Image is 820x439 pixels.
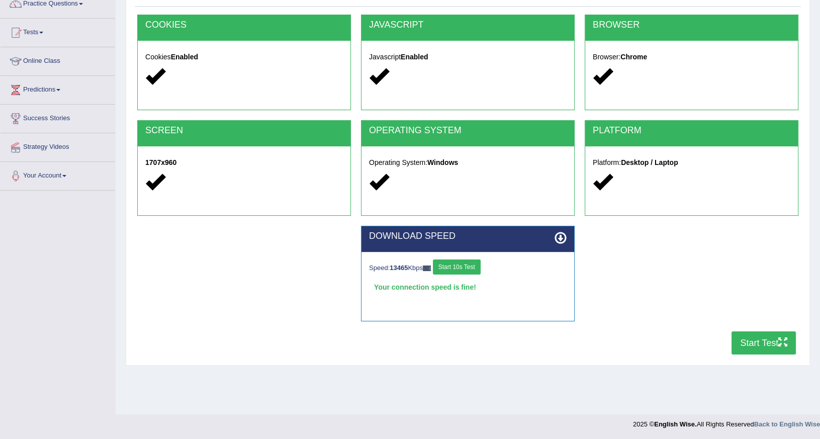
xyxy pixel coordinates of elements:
a: Predictions [1,76,115,101]
strong: Desktop / Laptop [621,158,678,166]
h5: Javascript [369,53,567,61]
h2: DOWNLOAD SPEED [369,231,567,241]
h2: OPERATING SYSTEM [369,126,567,136]
a: Online Class [1,47,115,72]
h5: Browser: [593,53,790,61]
a: Back to English Wise [754,420,820,428]
a: Strategy Videos [1,133,115,158]
strong: 1707x960 [145,158,176,166]
strong: Enabled [171,53,198,61]
a: Success Stories [1,105,115,130]
button: Start Test [732,331,796,355]
h2: JAVASCRIPT [369,20,567,30]
h2: BROWSER [593,20,790,30]
div: Your connection speed is fine! [369,280,567,295]
a: Tests [1,19,115,44]
strong: English Wise. [654,420,696,428]
strong: Windows [427,158,458,166]
h5: Platform: [593,159,790,166]
img: ajax-loader-fb-connection.gif [423,266,431,271]
strong: Chrome [620,53,647,61]
strong: 13465 [390,264,408,272]
h5: Cookies [145,53,343,61]
div: Speed: Kbps [369,259,567,277]
a: Your Account [1,162,115,187]
strong: Enabled [401,53,428,61]
h2: PLATFORM [593,126,790,136]
div: 2025 © All Rights Reserved [633,414,820,429]
h5: Operating System: [369,159,567,166]
h2: SCREEN [145,126,343,136]
button: Start 10s Test [433,259,481,275]
h2: COOKIES [145,20,343,30]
